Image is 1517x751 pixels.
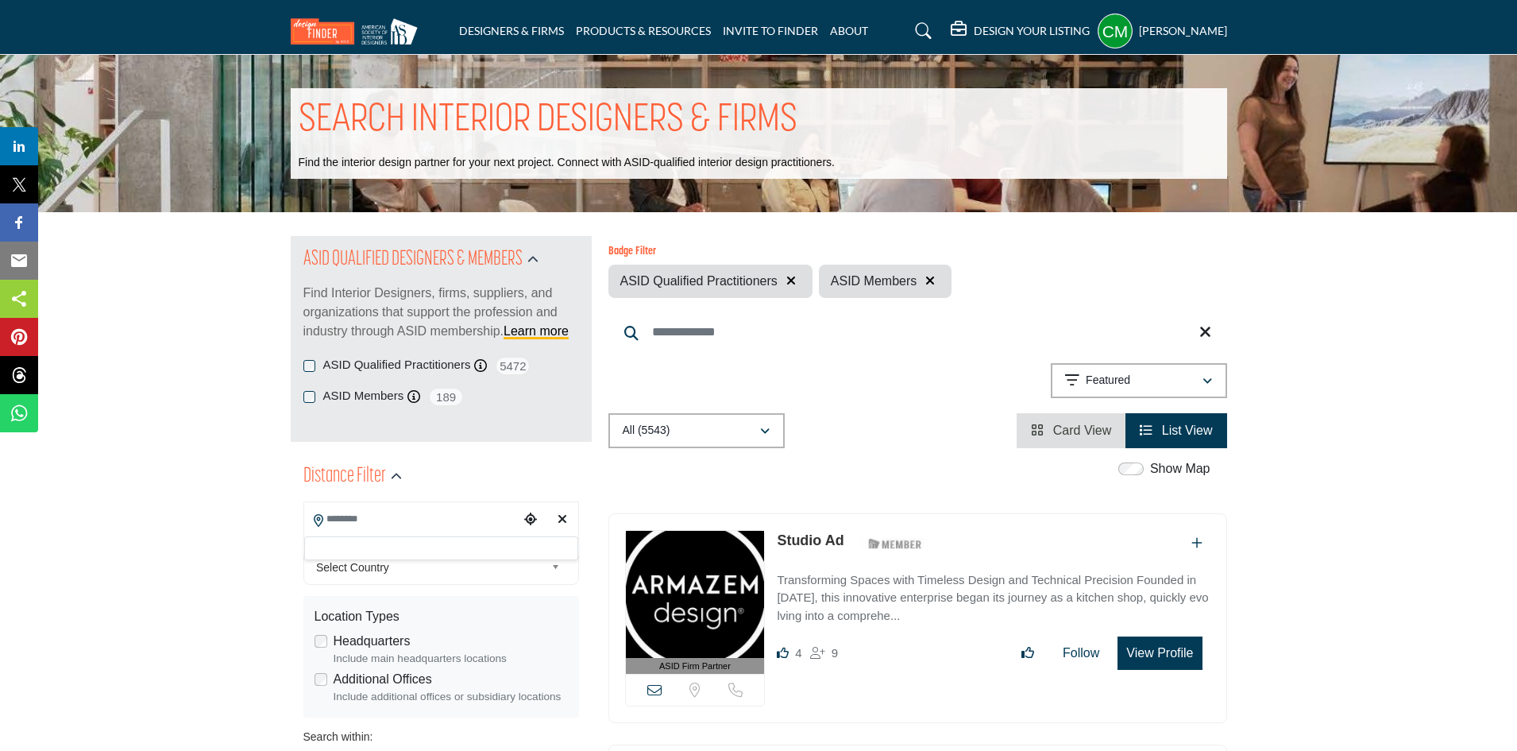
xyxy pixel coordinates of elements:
label: ASID Qualified Practitioners [323,356,471,374]
span: Select Country [316,558,545,577]
a: DESIGNERS & FIRMS [459,24,564,37]
a: Search [900,18,942,44]
input: Search Location [304,504,519,535]
div: DESIGN YOUR LISTING [951,21,1090,41]
p: Transforming Spaces with Timeless Design and Technical Precision Founded in [DATE], this innovati... [777,571,1210,625]
label: ASID Members [323,387,404,405]
label: Show Map [1150,459,1210,478]
p: Featured [1086,373,1130,389]
input: Selected ASID Qualified Practitioners checkbox [303,360,315,372]
a: Add To List [1191,536,1202,550]
input: Selected ASID Members checkbox [303,391,315,403]
h1: SEARCH INTERIOR DESIGNERS & FIRMS [299,96,797,145]
span: ASID Qualified Practitioners [620,272,778,291]
input: Search Keyword [608,313,1227,351]
span: ASID Firm Partner [659,660,731,673]
a: View Card [1031,424,1111,437]
span: 4 [795,646,801,660]
a: Learn more [504,324,569,338]
div: Search Location [304,536,578,560]
div: Location Types [315,607,568,626]
a: ASID Firm Partner [626,531,765,675]
span: 189 [428,387,464,407]
a: INVITE TO FINDER [723,24,818,37]
img: Site Logo [291,18,426,45]
span: 9 [832,646,838,660]
label: Headquarters [334,632,411,651]
span: Card View [1053,424,1112,437]
p: All (5543) [623,423,670,439]
li: Card View [1017,413,1125,448]
div: Followers [810,644,838,663]
div: Choose your current location [519,503,542,537]
button: Show hide supplier dropdown [1098,14,1133,48]
div: Include additional offices or subsidiary locations [334,689,568,705]
label: Additional Offices [334,670,432,689]
a: ABOUT [830,24,868,37]
span: List View [1162,424,1213,437]
a: View List [1140,424,1212,437]
p: Find Interior Designers, firms, suppliers, and organizations that support the profession and indu... [303,284,579,341]
a: Transforming Spaces with Timeless Design and Technical Precision Founded in [DATE], this innovati... [777,562,1210,625]
button: Follow [1052,637,1110,669]
button: Featured [1051,363,1227,398]
button: All (5543) [608,413,785,448]
div: Include main headquarters locations [334,651,568,667]
h5: DESIGN YOUR LISTING [974,24,1090,38]
span: 5472 [495,356,531,376]
div: Clear search location [550,503,574,537]
li: List View [1125,413,1226,448]
h5: [PERSON_NAME] [1139,23,1227,39]
h2: Distance Filter [303,463,386,491]
img: Studio Ad [626,531,765,658]
button: Like listing [1011,637,1044,669]
i: Likes [777,647,789,659]
h2: ASID QUALIFIED DESIGNERS & MEMBERS [303,246,523,274]
span: ASID Members [831,272,917,291]
p: Studio Ad [777,530,843,552]
h6: Badge Filter [608,246,952,259]
div: Search within: [303,729,579,745]
p: Find the interior design partner for your next project. Connect with ASID-qualified interior desi... [299,155,835,171]
button: View Profile [1117,637,1202,670]
a: PRODUCTS & RESOURCES [576,24,711,37]
a: Studio Ad [777,532,843,548]
img: ASID Members Badge Icon [859,534,931,554]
